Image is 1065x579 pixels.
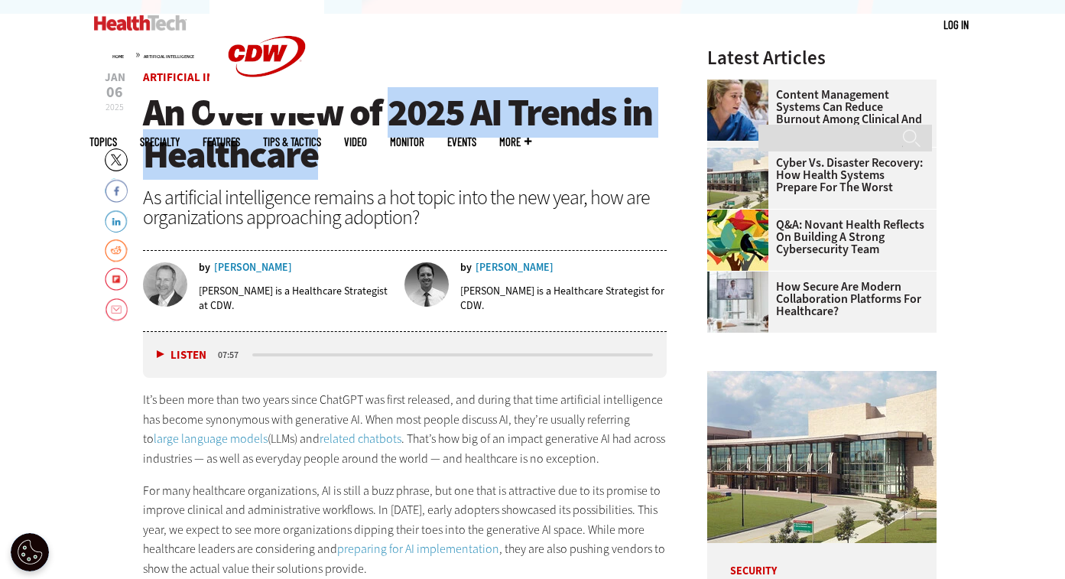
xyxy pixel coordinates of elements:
[707,281,927,317] a: How Secure Are Modern Collaboration Platforms for Healthcare?
[89,136,117,148] span: Topics
[707,371,937,543] img: University of Vermont Medical Center’s main campus
[154,431,268,447] a: large language models
[214,262,292,273] a: [PERSON_NAME]
[707,210,776,222] a: abstract illustration of a tree
[143,187,667,227] div: As artificial intelligence remains a hot topic into the new year, how are organizations approachi...
[499,136,531,148] span: More
[707,157,927,194] a: Cyber vs. Disaster Recovery: How Health Systems Prepare for the Worst
[157,350,206,361] button: Listen
[11,533,49,571] div: Cookie Settings
[199,262,210,273] span: by
[404,262,449,307] img: Lee Pierce
[203,136,240,148] a: Features
[199,284,395,313] p: [PERSON_NAME] is a Healthcare Strategist at CDW.
[707,210,768,271] img: abstract illustration of a tree
[460,284,667,313] p: [PERSON_NAME] is a Healthcare Strategist for CDW.
[143,390,667,468] p: It’s been more than two years since ChatGPT was first released, and during that time artificial i...
[143,262,187,307] img: Benjamin Sokolow
[707,148,776,160] a: University of Vermont Medical Center’s main campus
[476,262,554,273] a: [PERSON_NAME]
[447,136,476,148] a: Events
[263,136,321,148] a: Tips & Tactics
[707,272,768,333] img: care team speaks with physician over conference call
[11,533,49,571] button: Open Preferences
[143,332,667,378] div: media player
[707,148,768,209] img: University of Vermont Medical Center’s main campus
[337,541,499,557] a: preparing for AI implementation
[140,136,180,148] span: Specialty
[390,136,424,148] a: MonITor
[707,543,937,577] p: Security
[460,262,472,273] span: by
[94,15,187,31] img: Home
[943,18,969,31] a: Log in
[216,348,250,362] div: duration
[707,219,927,255] a: Q&A: Novant Health Reflects on Building a Strong Cybersecurity Team
[943,17,969,33] div: User menu
[707,272,776,284] a: care team speaks with physician over conference call
[320,431,401,447] a: related chatbots
[344,136,367,148] a: Video
[209,101,324,117] a: CDW
[143,481,667,579] p: For many healthcare organizations, AI is still a buzz phrase, but one that is attractive due to i...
